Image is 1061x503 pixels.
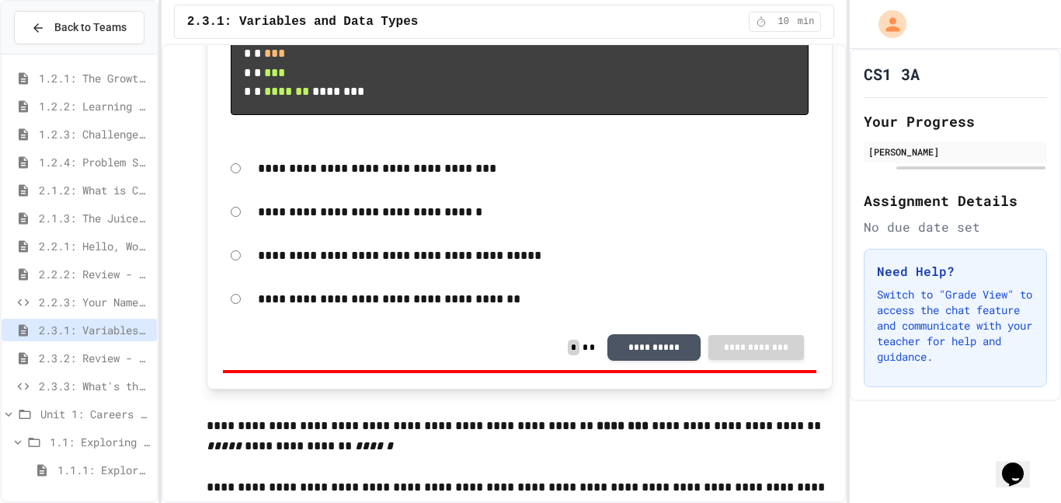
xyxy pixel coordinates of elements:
[39,238,151,254] span: 2.2.1: Hello, World!
[39,182,151,198] span: 2.1.2: What is Code?
[39,210,151,226] span: 2.1.3: The JuiceMind IDE
[39,350,151,366] span: 2.3.2: Review - Variables and Data Types
[39,70,151,86] span: 1.2.1: The Growth Mindset
[864,110,1047,132] h2: Your Progress
[996,441,1045,487] iframe: chat widget
[39,266,151,282] span: 2.2.2: Review - Hello, World!
[39,126,151,142] span: 1.2.3: Challenge Problem - The Bridge
[877,287,1034,365] p: Switch to "Grade View" to access the chat feature and communicate with your teacher for help and ...
[39,378,151,394] span: 2.3.3: What's the Type?
[864,63,920,85] h1: CS1 3A
[864,190,1047,211] h2: Assignment Details
[864,218,1047,236] div: No due date set
[39,154,151,170] span: 1.2.4: Problem Solving Practice
[39,98,151,114] span: 1.2.2: Learning to Solve Hard Problems
[39,322,151,338] span: 2.3.1: Variables and Data Types
[868,145,1042,159] div: [PERSON_NAME]
[54,19,127,36] span: Back to Teams
[40,406,151,422] span: Unit 1: Careers & Professionalism
[50,434,151,450] span: 1.1: Exploring CS Careers
[877,262,1034,281] h3: Need Help?
[771,16,796,28] span: 10
[798,16,815,28] span: min
[862,6,910,42] div: My Account
[39,294,151,310] span: 2.2.3: Your Name and Favorite Movie
[57,462,151,478] span: 1.1.1: Exploring CS Careers
[187,12,419,31] span: 2.3.1: Variables and Data Types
